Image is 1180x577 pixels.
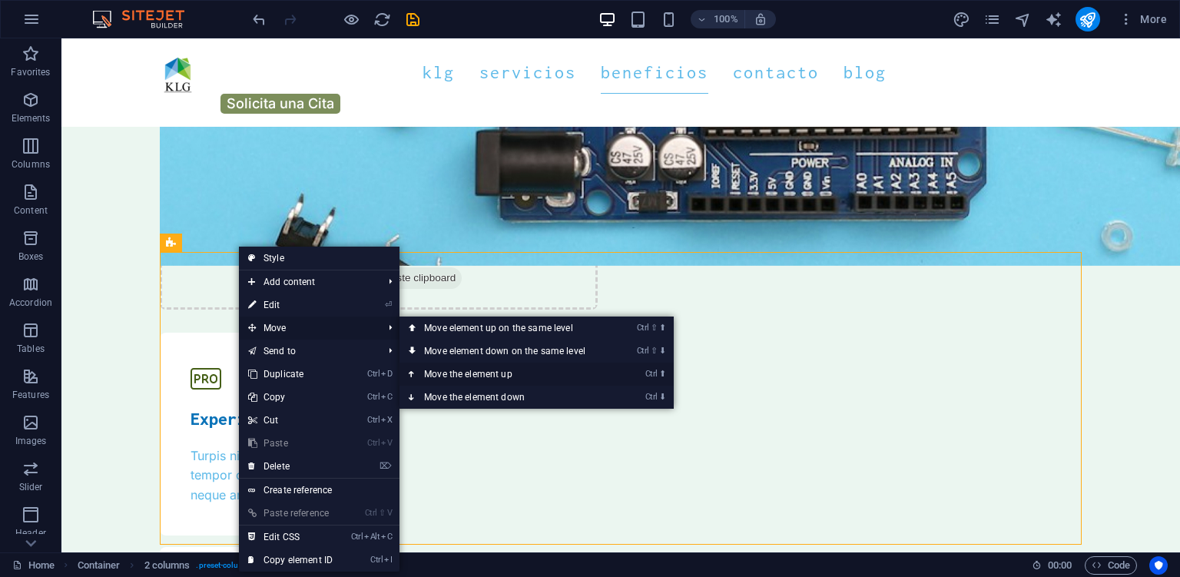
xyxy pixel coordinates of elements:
[239,363,342,386] a: CtrlDDuplicate
[351,532,363,542] i: Ctrl
[953,11,970,28] i: Design (Ctrl+Alt+Y)
[12,389,49,401] p: Features
[239,247,399,270] a: Style
[1032,556,1072,575] h6: Session time
[399,317,616,340] a: Ctrl⇧⬆Move element up on the same level
[1048,556,1072,575] span: 00 00
[364,532,380,542] i: Alt
[367,438,380,448] i: Ctrl
[88,10,204,28] img: Editor Logo
[239,340,376,363] a: Send to
[239,386,342,409] a: CtrlCCopy
[18,250,44,263] p: Boxes
[234,229,310,250] span: Add elements
[983,10,1002,28] button: pages
[1059,559,1061,571] span: :
[399,386,616,409] a: Ctrl⬇Move the element down
[659,392,666,402] i: ⬇
[19,481,43,493] p: Slider
[196,556,348,575] span: . preset-columns-two-v2-repair2-customers
[370,555,383,565] i: Ctrl
[645,392,658,402] i: Ctrl
[239,409,342,432] a: CtrlXCut
[659,369,666,379] i: ⬆
[381,415,392,425] i: X
[637,323,649,333] i: Ctrl
[239,293,342,317] a: ⏎Edit
[953,10,971,28] button: design
[381,369,392,379] i: D
[651,323,658,333] i: ⇧
[1149,556,1168,575] button: Usercentrics
[380,461,392,471] i: ⌦
[651,346,658,356] i: ⇧
[691,10,745,28] button: 100%
[239,455,342,478] a: ⌦Delete
[1014,10,1032,28] button: navigator
[381,392,392,402] i: C
[12,158,50,171] p: Columns
[381,532,392,542] i: C
[14,204,48,217] p: Content
[12,112,51,124] p: Elements
[1014,11,1032,28] i: Navigator
[9,297,52,309] p: Accordion
[239,526,342,549] a: CtrlAltCEdit CSS
[637,346,649,356] i: Ctrl
[403,10,422,28] button: save
[1112,7,1173,32] button: More
[367,392,380,402] i: Ctrl
[659,323,666,333] i: ⬆
[404,11,422,28] i: Save (Ctrl+S)
[15,435,47,447] p: Images
[645,369,658,379] i: Ctrl
[1092,556,1130,575] span: Code
[367,369,380,379] i: Ctrl
[78,556,362,575] nav: breadcrumb
[239,270,376,293] span: Add content
[250,11,268,28] i: Undo: Delete elements (Ctrl+Z)
[659,346,666,356] i: ⬇
[365,508,377,518] i: Ctrl
[317,229,401,250] span: Paste clipboard
[239,549,342,572] a: CtrlICopy element ID
[12,556,55,575] a: Click to cancel selection. Double-click to open Pages
[1045,11,1062,28] i: AI Writer
[1119,12,1167,27] span: More
[1076,7,1100,32] button: publish
[381,438,392,448] i: V
[385,300,392,310] i: ⏎
[384,555,392,565] i: I
[367,415,380,425] i: Ctrl
[379,508,386,518] i: ⇧
[239,502,342,525] a: Ctrl⇧VPaste reference
[1079,11,1096,28] i: Publish
[399,363,616,386] a: Ctrl⬆Move the element up
[1045,10,1063,28] button: text_generator
[250,10,268,28] button: undo
[239,479,399,502] a: Create reference
[15,527,46,539] p: Header
[144,556,191,575] span: Click to select. Double-click to edit
[714,10,738,28] h6: 100%
[11,66,50,78] p: Favorites
[1085,556,1137,575] button: Code
[399,340,616,363] a: Ctrl⇧⬇Move element down on the same level
[239,432,342,455] a: CtrlVPaste
[17,343,45,355] p: Tables
[373,10,391,28] button: reload
[78,556,121,575] span: Click to select. Double-click to edit
[239,317,376,340] span: Move
[983,11,1001,28] i: Pages (Ctrl+Alt+S)
[387,508,392,518] i: V
[373,11,391,28] i: Reload page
